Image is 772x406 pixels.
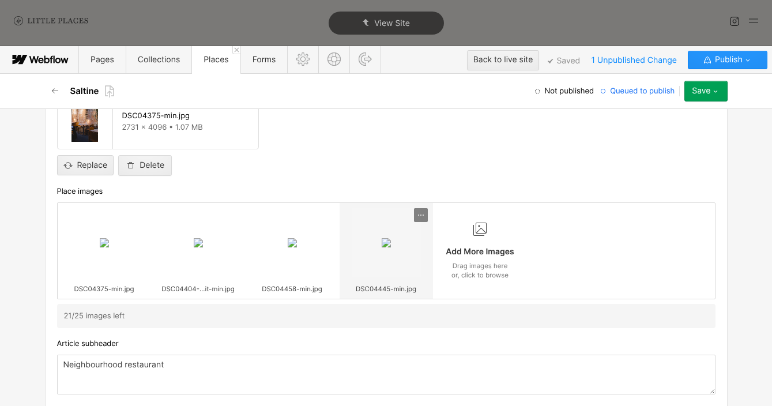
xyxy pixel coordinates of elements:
[544,86,594,96] span: Not published
[345,277,428,294] div: DSC04445-min.jpg
[138,55,180,65] span: Collections
[122,123,249,132] div: 2731 x 4096 • 1.07 MB
[194,238,203,247] img: e9d3a422-1bb5-4944-8124-76040929a4f6
[57,186,103,197] span: Place images
[65,101,106,142] img: +92A6lAAAABklEQVQDAFwJj4hnEG9tAAAAAElFTkSuQmCC
[232,46,240,54] a: Close 'Places' tab
[434,261,526,280] div: Drag images here or, click to browse
[382,238,391,247] img: a953b146-cb39-492a-8382-aec699c43332
[118,155,172,176] button: Delete
[122,111,190,121] div: DSC04375-min.jpg
[374,18,410,28] span: View Site
[57,355,715,394] textarea: Neighbourhood restaurant
[91,55,114,65] span: Pages
[70,85,99,97] h2: Saltine
[64,311,709,321] div: 21/25 images left
[140,161,164,170] div: Delete
[63,277,146,294] div: DSC04375-min.jpg
[57,339,119,349] span: Article subheader
[467,50,540,70] button: Back to live site
[586,51,682,69] span: 1 Unpublished Change
[100,238,109,247] img: 4744e36f-de9f-457c-8265-3d17526bbc5f
[684,81,727,101] button: Save
[688,51,767,69] button: Publish
[253,55,276,65] span: Forms
[204,55,228,65] span: Places
[610,86,675,96] span: Queued to publish
[288,238,297,247] img: b5d30da0-01f6-4b94-8fb3-8a907857d24b
[692,87,710,96] div: Save
[713,51,743,69] span: Publish
[548,58,580,64] span: Saved
[473,51,533,69] div: Back to live site
[157,277,240,294] div: DSC04404-…it-min.jpg
[251,277,334,294] div: DSC04458-min.jpg
[434,240,526,257] div: Add More Images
